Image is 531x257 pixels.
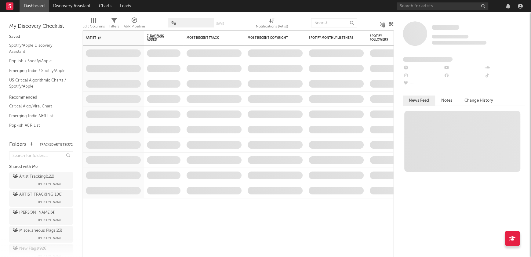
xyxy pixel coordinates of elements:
[403,80,443,88] div: --
[86,36,132,40] div: Artist
[40,143,73,146] button: Tracked Artists(370)
[443,64,484,72] div: --
[124,15,145,33] div: A&R Pipeline
[432,24,459,31] a: Some Artist
[9,94,73,101] div: Recommended
[9,23,73,30] div: My Discovery Checklist
[403,96,435,106] button: News Feed
[248,36,293,40] div: Most Recent Copyright
[124,23,145,30] div: A&R Pipeline
[13,227,62,234] div: Miscellaneous Flags ( 23 )
[38,234,63,242] span: [PERSON_NAME]
[38,180,63,188] span: [PERSON_NAME]
[435,96,458,106] button: Notes
[397,2,488,10] input: Search for artists
[9,163,73,171] div: Shared with Me
[82,23,105,30] div: Edit Columns
[432,41,486,45] span: 0 fans last week
[13,191,63,198] div: ARTIST TRACKING ( 100 )
[9,226,73,243] a: Miscellaneous Flags(23)[PERSON_NAME]
[256,23,288,30] div: Notifications (Artist)
[311,18,357,27] input: Search...
[9,33,73,41] div: Saved
[109,15,119,33] div: Filters
[9,42,67,55] a: Spotify/Apple Discovery Assistant
[484,72,525,80] div: --
[9,190,73,207] a: ARTIST TRACKING(100)[PERSON_NAME]
[403,64,443,72] div: --
[9,58,67,64] a: Pop-ish / Spotify/Apple
[13,245,48,252] div: New Flags ( 926 )
[403,72,443,80] div: --
[38,198,63,206] span: [PERSON_NAME]
[147,34,171,42] span: 7-Day Fans Added
[216,22,224,25] button: Save
[256,15,288,33] div: Notifications (Artist)
[370,34,391,42] div: Spotify Followers
[458,96,499,106] button: Change History
[432,25,459,30] span: Some Artist
[109,23,119,30] div: Filters
[9,172,73,189] a: Artist Tracking(122)[PERSON_NAME]
[9,122,67,129] a: Pop-ish A&R List
[187,36,232,40] div: Most Recent Track
[9,77,67,89] a: US Critical Algorithmic Charts / Spotify/Apple
[484,64,525,72] div: --
[9,208,73,225] a: [PERSON_NAME](4)[PERSON_NAME]
[82,15,105,33] div: Edit Columns
[9,141,27,148] div: Folders
[432,35,468,38] span: Tracking Since: [DATE]
[403,57,453,62] span: Fans Added by Platform
[38,216,63,224] span: [PERSON_NAME]
[13,209,56,216] div: [PERSON_NAME] ( 4 )
[309,36,355,40] div: Spotify Monthly Listeners
[9,103,67,110] a: Critical Algo/Viral Chart
[443,72,484,80] div: --
[9,67,67,74] a: Emerging Indie / Spotify/Apple
[9,113,67,119] a: Emerging Indie A&R List
[13,173,54,180] div: Artist Tracking ( 122 )
[9,151,73,160] input: Search for folders...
